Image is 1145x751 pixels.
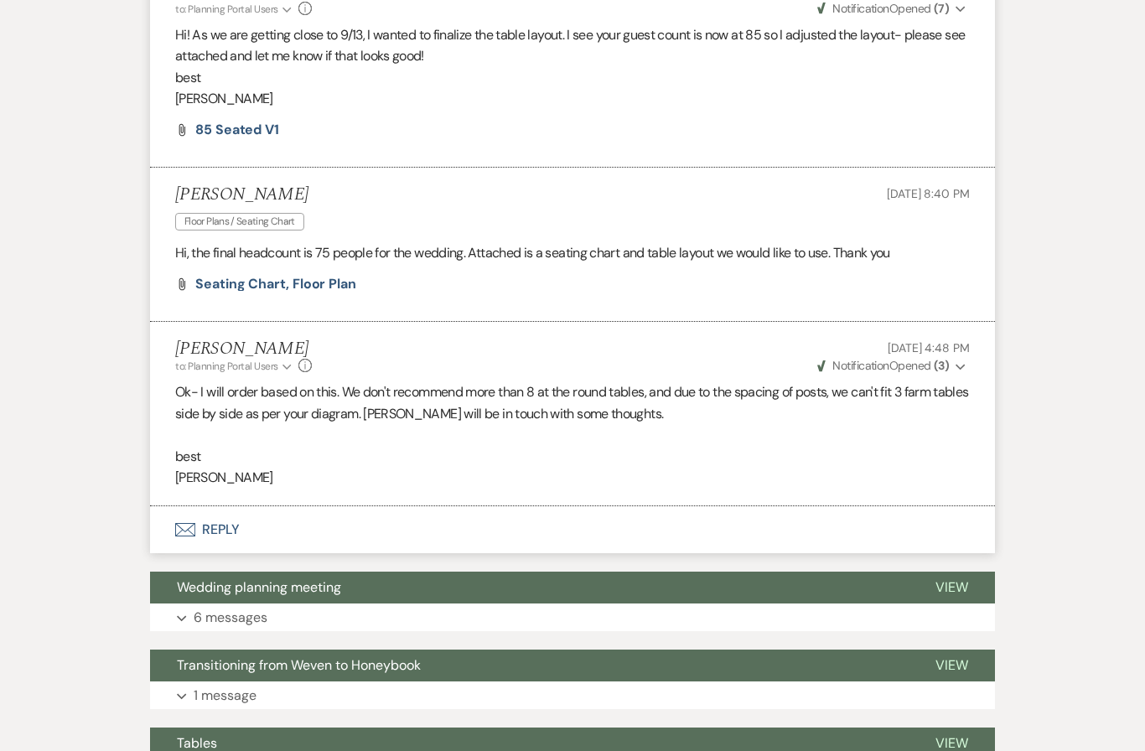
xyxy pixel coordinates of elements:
[832,358,889,373] span: Notification
[909,572,995,603] button: View
[175,242,970,264] p: Hi, the final headcount is 75 people for the wedding. Attached is a seating chart and table layou...
[175,446,970,468] p: best
[832,1,889,16] span: Notification
[195,121,279,138] span: 85 seated V1
[175,2,294,17] button: to: Planning Portal Users
[175,213,304,230] span: Floor Plans / Seating Chart
[150,572,909,603] button: Wedding planning meeting
[817,1,949,16] span: Opened
[194,607,267,629] p: 6 messages
[175,359,294,374] button: to: Planning Portal Users
[815,357,970,375] button: NotificationOpened (3)
[150,603,995,632] button: 6 messages
[175,184,313,205] h5: [PERSON_NAME]
[177,578,341,596] span: Wedding planning meeting
[175,360,278,373] span: to: Planning Portal Users
[175,467,970,489] p: [PERSON_NAME]
[934,358,949,373] strong: ( 3 )
[909,650,995,681] button: View
[195,275,356,293] span: Seating chart, floor plan
[150,506,995,553] button: Reply
[175,339,312,360] h5: [PERSON_NAME]
[935,578,968,596] span: View
[817,358,949,373] span: Opened
[177,656,421,674] span: Transitioning from Weven to Honeybook
[175,24,970,67] p: Hi! As we are getting close to 9/13, I wanted to finalize the table layout. I see your guest coun...
[175,67,970,89] p: best
[935,656,968,674] span: View
[175,381,970,424] p: Ok- I will order based on this. We don't recommend more than 8 at the round tables, and due to th...
[175,88,970,110] p: [PERSON_NAME]
[195,277,356,291] a: Seating chart, floor plan
[175,3,278,16] span: to: Planning Portal Users
[150,681,995,710] button: 1 message
[194,685,256,707] p: 1 message
[934,1,949,16] strong: ( 7 )
[887,186,970,201] span: [DATE] 8:40 PM
[888,340,970,355] span: [DATE] 4:48 PM
[195,123,279,137] a: 85 seated V1
[150,650,909,681] button: Transitioning from Weven to Honeybook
